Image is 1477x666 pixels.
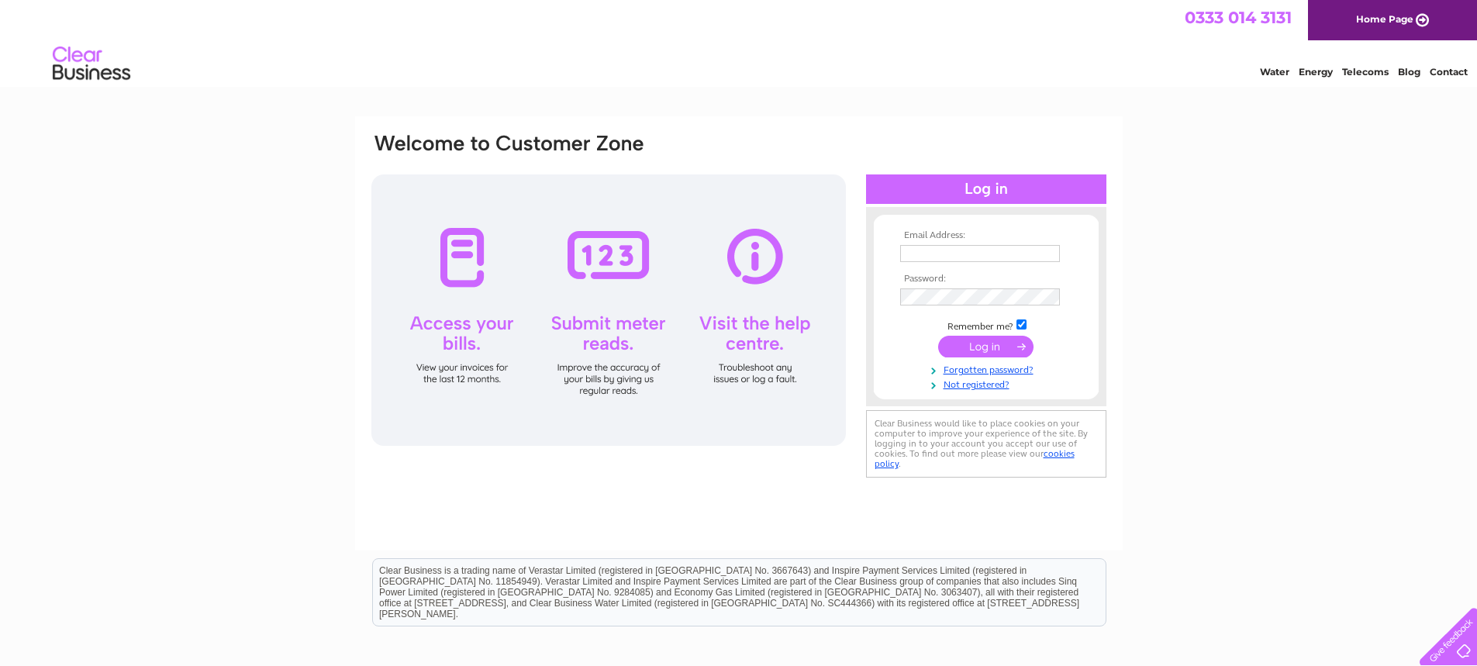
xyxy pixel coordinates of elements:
[1398,66,1420,78] a: Blog
[1299,66,1333,78] a: Energy
[1342,66,1389,78] a: Telecoms
[1185,8,1292,27] a: 0333 014 3131
[900,376,1076,391] a: Not registered?
[52,40,131,88] img: logo.png
[896,274,1076,285] th: Password:
[896,317,1076,333] td: Remember me?
[866,410,1106,478] div: Clear Business would like to place cookies on your computer to improve your experience of the sit...
[900,361,1076,376] a: Forgotten password?
[373,9,1106,75] div: Clear Business is a trading name of Verastar Limited (registered in [GEOGRAPHIC_DATA] No. 3667643...
[1430,66,1468,78] a: Contact
[938,336,1034,357] input: Submit
[1260,66,1289,78] a: Water
[896,230,1076,241] th: Email Address:
[875,448,1075,469] a: cookies policy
